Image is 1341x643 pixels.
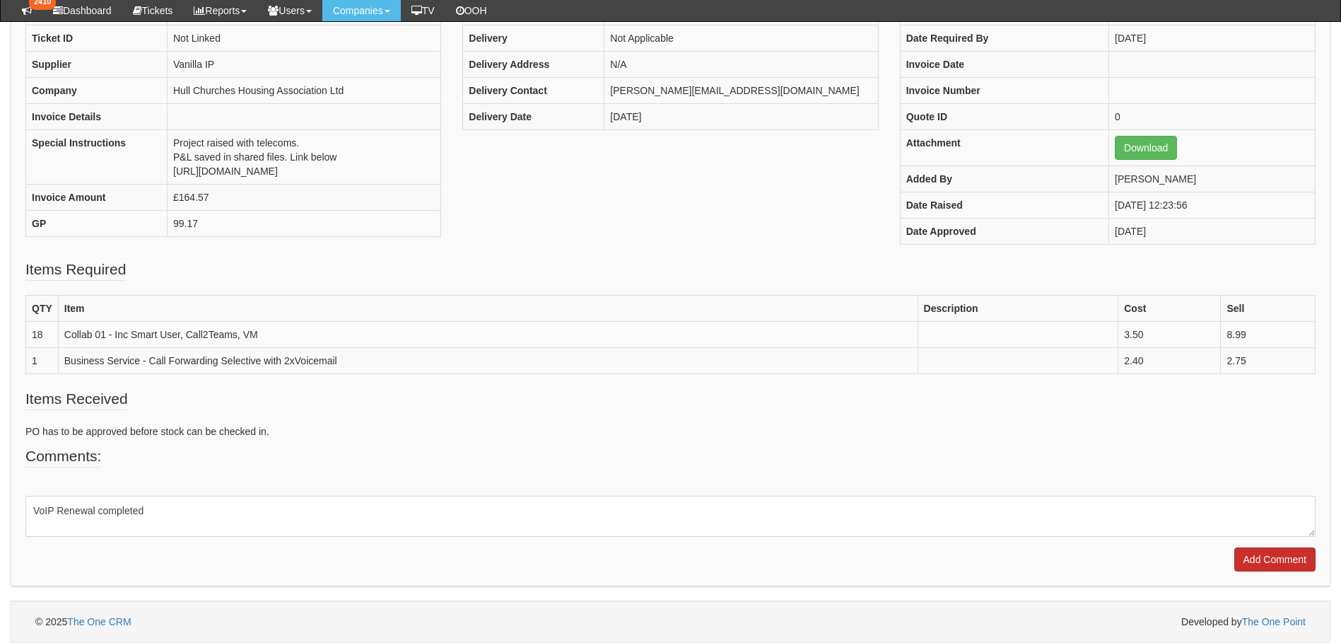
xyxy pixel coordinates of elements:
a: The One CRM [67,616,131,627]
td: 2.75 [1221,347,1316,373]
td: 0 [1109,103,1316,129]
th: Date Approved [900,218,1108,244]
th: Invoice Number [900,77,1108,103]
th: GP [26,210,168,236]
th: Added By [900,166,1108,192]
th: Quote ID [900,103,1108,129]
th: Company [26,77,168,103]
td: 8.99 [1221,321,1316,347]
th: Ticket ID [26,25,168,51]
span: © 2025 [35,616,131,627]
th: Attachment [900,129,1108,166]
td: Not Linked [168,25,441,51]
input: Add Comment [1234,548,1316,572]
th: Cost [1118,295,1221,321]
td: [PERSON_NAME] [1109,166,1316,192]
td: Not Applicable [604,25,878,51]
span: Developed by [1181,615,1306,629]
td: 2.40 [1118,347,1221,373]
th: Delivery [463,25,604,51]
td: Vanilla IP [168,51,441,77]
td: 18 [26,321,59,347]
td: [DATE] [604,103,878,129]
th: Invoice Amount [26,184,168,210]
th: Supplier [26,51,168,77]
th: Delivery Address [463,51,604,77]
th: Date Required By [900,25,1108,51]
th: Item [58,295,918,321]
td: 1 [26,347,59,373]
th: Date Raised [900,192,1108,218]
td: [DATE] [1109,218,1316,244]
th: Invoice Date [900,51,1108,77]
td: Business Service - Call Forwarding Selective with 2xVoicemail [58,347,918,373]
legend: Items Required [25,259,126,281]
td: Collab 01 - Inc Smart User, Call2Teams, VM [58,321,918,347]
td: Hull Churches Housing Association Ltd [168,77,441,103]
td: Project raised with telecoms. P&L saved in shared files. Link below [URL][DOMAIN_NAME] [168,129,441,184]
td: 3.50 [1118,321,1221,347]
td: [DATE] 12:23:56 [1109,192,1316,218]
td: £164.57 [168,184,441,210]
th: Sell [1221,295,1316,321]
p: PO has to be approved before stock can be checked in. [25,424,1316,439]
th: Invoice Details [26,103,168,129]
a: Download [1115,136,1177,160]
td: N/A [604,51,878,77]
legend: Items Received [25,388,128,410]
td: [PERSON_NAME][EMAIL_ADDRESS][DOMAIN_NAME] [604,77,878,103]
th: QTY [26,295,59,321]
th: Special Instructions [26,129,168,184]
a: The One Point [1242,616,1306,627]
th: Description [918,295,1118,321]
td: 99.17 [168,210,441,236]
th: Delivery Date [463,103,604,129]
legend: Comments: [25,446,101,468]
th: Delivery Contact [463,77,604,103]
td: [DATE] [1109,25,1316,51]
